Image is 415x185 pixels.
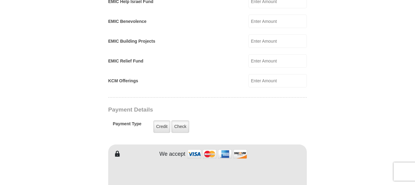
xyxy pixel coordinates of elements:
[248,34,307,48] input: Enter Amount
[171,120,189,133] label: Check
[108,78,138,84] label: KCM Offerings
[153,120,170,133] label: Credit
[248,54,307,68] input: Enter Amount
[248,74,307,87] input: Enter Amount
[187,148,248,161] img: credit cards accepted
[108,106,264,113] h3: Payment Details
[108,58,143,64] label: EMIC Relief Fund
[108,38,155,44] label: EMIC Building Projects
[113,121,141,130] h5: Payment Type
[160,151,185,158] h4: We accept
[248,15,307,28] input: Enter Amount
[108,18,146,25] label: EMIC Benevolence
